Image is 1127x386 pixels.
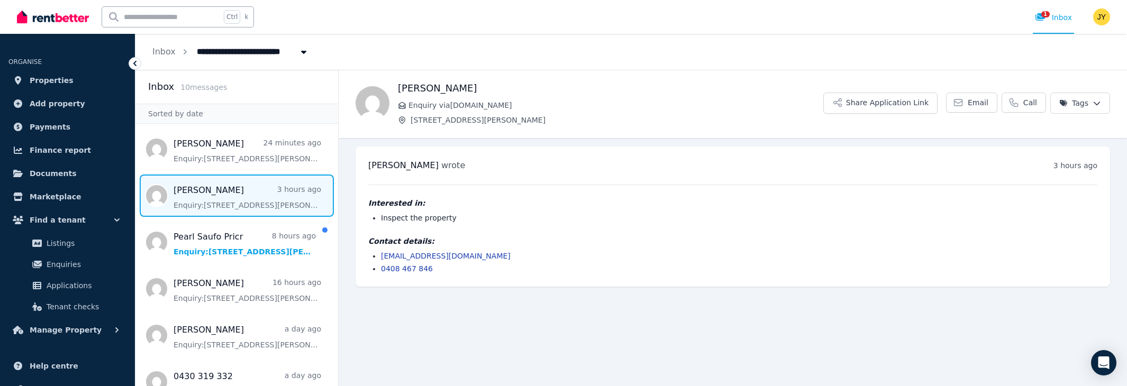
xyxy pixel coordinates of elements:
[381,213,1097,223] li: Inspect the property
[13,275,122,296] a: Applications
[180,83,227,91] span: 10 message s
[152,47,176,57] a: Inbox
[368,236,1097,246] h4: Contact details:
[1035,12,1072,23] div: Inbox
[441,160,465,170] span: wrote
[30,214,86,226] span: Find a tenant
[8,93,126,114] a: Add property
[1050,93,1110,114] button: Tags
[174,137,321,164] a: [PERSON_NAME]24 minutes agoEnquiry:[STREET_ADDRESS][PERSON_NAME].
[30,324,102,336] span: Manage Property
[8,186,126,207] a: Marketplace
[47,279,118,292] span: Applications
[174,231,316,257] a: Pearl Saufo Pricr8 hours agoEnquiry:[STREET_ADDRESS][PERSON_NAME].
[823,93,938,114] button: Share Application Link
[398,81,823,96] h1: [PERSON_NAME]
[17,9,89,25] img: RentBetter
[381,252,511,260] a: [EMAIL_ADDRESS][DOMAIN_NAME]
[8,319,126,341] button: Manage Property
[30,190,81,203] span: Marketplace
[356,86,389,120] img: Blake
[13,296,122,317] a: Tenant checks
[411,115,823,125] span: [STREET_ADDRESS][PERSON_NAME]
[30,97,85,110] span: Add property
[30,144,91,157] span: Finance report
[30,360,78,372] span: Help centre
[946,93,997,113] a: Email
[174,277,321,304] a: [PERSON_NAME]16 hours agoEnquiry:[STREET_ADDRESS][PERSON_NAME].
[8,355,126,376] a: Help centre
[368,198,1097,208] h4: Interested in:
[30,167,77,180] span: Documents
[30,74,74,87] span: Properties
[174,184,321,210] a: [PERSON_NAME]3 hours agoEnquiry:[STREET_ADDRESS][PERSON_NAME].
[244,13,248,21] span: k
[174,324,321,350] a: [PERSON_NAME]a day agoEnquiry:[STREET_ADDRESS][PERSON_NAME].
[381,264,433,273] a: 0408 467 846
[1041,11,1050,17] span: 1
[47,258,118,271] span: Enquiries
[135,34,326,70] nav: Breadcrumb
[408,100,823,111] span: Enquiry via [DOMAIN_NAME]
[968,97,988,108] span: Email
[13,233,122,254] a: Listings
[1091,350,1116,375] div: Open Intercom Messenger
[1023,97,1037,108] span: Call
[8,209,126,231] button: Find a tenant
[1059,98,1088,108] span: Tags
[148,79,174,94] h2: Inbox
[8,70,126,91] a: Properties
[8,163,126,184] a: Documents
[13,254,122,275] a: Enquiries
[224,10,240,24] span: Ctrl
[1002,93,1046,113] a: Call
[8,140,126,161] a: Finance report
[8,116,126,137] a: Payments
[30,121,70,133] span: Payments
[1093,8,1110,25] img: JIAN YU
[135,104,338,124] div: Sorted by date
[47,237,118,250] span: Listings
[47,300,118,313] span: Tenant checks
[368,160,439,170] span: [PERSON_NAME]
[8,58,42,66] span: ORGANISE
[1053,161,1097,170] time: 3 hours ago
